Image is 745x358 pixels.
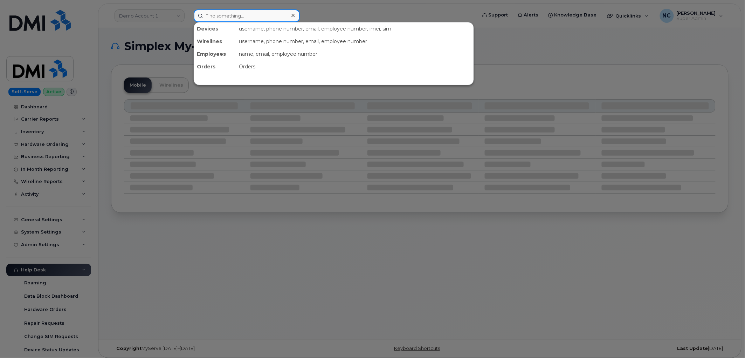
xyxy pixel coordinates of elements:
[194,22,236,35] div: Devices
[236,48,474,60] div: name, email, employee number
[236,60,474,73] div: Orders
[194,35,236,48] div: Wirelines
[194,48,236,60] div: Employees
[236,22,474,35] div: username, phone number, email, employee number, imei, sim
[236,35,474,48] div: username, phone number, email, employee number
[194,60,236,73] div: Orders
